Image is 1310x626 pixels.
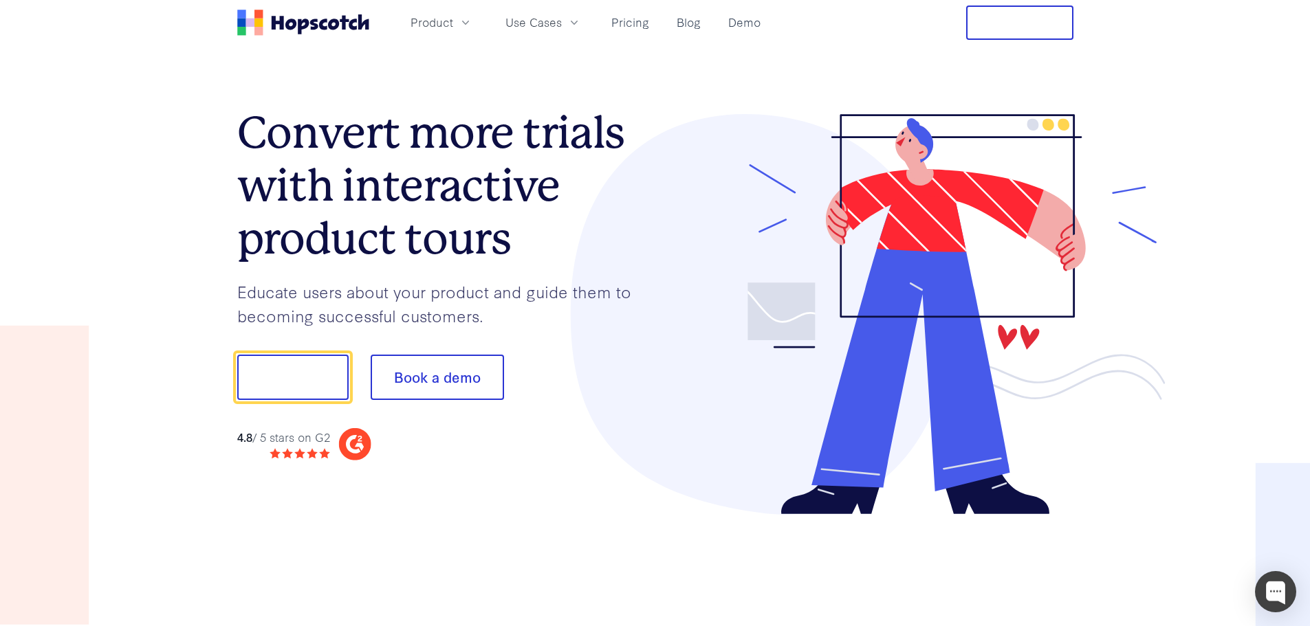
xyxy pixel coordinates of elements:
[966,5,1073,40] button: Free Trial
[497,11,589,34] button: Use Cases
[237,355,349,400] button: Show me!
[237,429,330,446] div: / 5 stars on G2
[402,11,481,34] button: Product
[237,280,655,327] p: Educate users about your product and guide them to becoming successful customers.
[371,355,504,400] button: Book a demo
[505,14,562,31] span: Use Cases
[237,10,369,36] a: Home
[606,11,655,34] a: Pricing
[237,107,655,265] h1: Convert more trials with interactive product tours
[411,14,453,31] span: Product
[237,429,252,445] strong: 4.8
[723,11,766,34] a: Demo
[671,11,706,34] a: Blog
